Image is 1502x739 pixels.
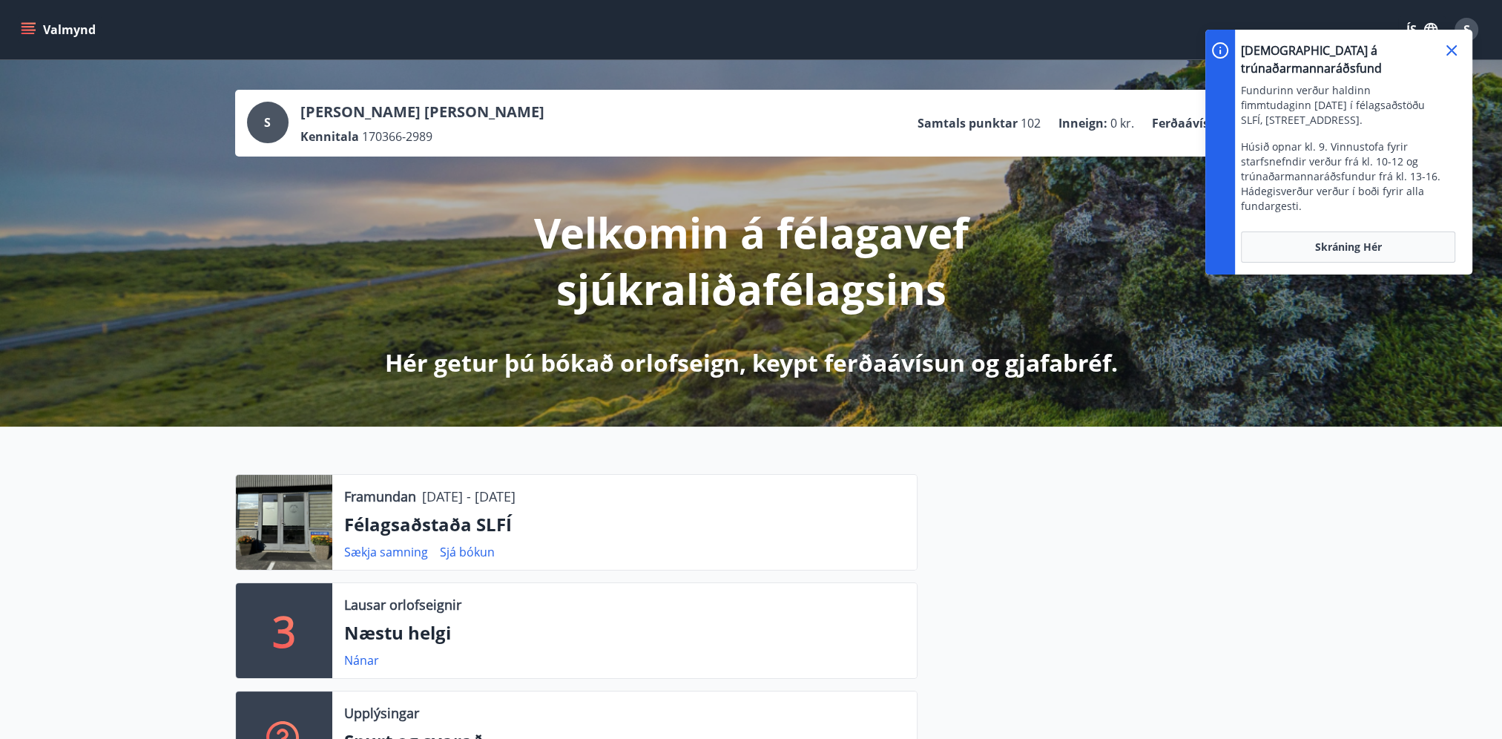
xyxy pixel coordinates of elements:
[1463,22,1470,38] span: S
[344,512,905,537] p: Félagsaðstaða SLFÍ
[344,703,419,723] p: Upplýsingar
[1449,12,1484,47] button: S
[1314,240,1381,254] span: Skráning hér
[344,487,416,506] p: Framundan
[1241,83,1443,128] p: Fundurinn verður haldinn fimmtudaginn [DATE] í félagsaðstöðu SLFÍ, [STREET_ADDRESS].
[300,128,359,145] p: Kennitala
[1021,115,1041,131] span: 102
[918,115,1018,131] p: Samtals punktar
[440,544,495,560] a: Sjá bókun
[272,602,296,659] p: 3
[344,652,379,669] a: Nánar
[1152,115,1229,131] p: Ferðaávísun :
[344,620,905,646] p: Næstu helgi
[422,487,516,506] p: [DATE] - [DATE]
[1058,115,1107,131] p: Inneign :
[362,128,432,145] span: 170366-2989
[385,346,1118,379] p: Hér getur þú bókað orlofseign, keypt ferðaávísun og gjafabréf.
[1241,42,1443,77] p: [DEMOGRAPHIC_DATA] á trúnaðarmannaráðsfund
[18,16,102,43] button: menu
[360,204,1143,317] p: Velkomin á félagavef sjúkraliðafélagsins
[1241,231,1455,263] button: Skráning hér
[344,595,461,614] p: Lausar orlofseignir
[1110,115,1134,131] span: 0 kr.
[344,544,428,560] a: Sækja samning
[300,102,544,122] p: [PERSON_NAME] [PERSON_NAME]
[264,114,271,131] span: S
[1398,16,1446,43] button: ÍS
[1241,139,1443,214] p: Húsið opnar kl. 9. Vinnustofa fyrir starfsnefndir verður frá kl. 10-12 og trúnaðarmannaráðsfundur...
